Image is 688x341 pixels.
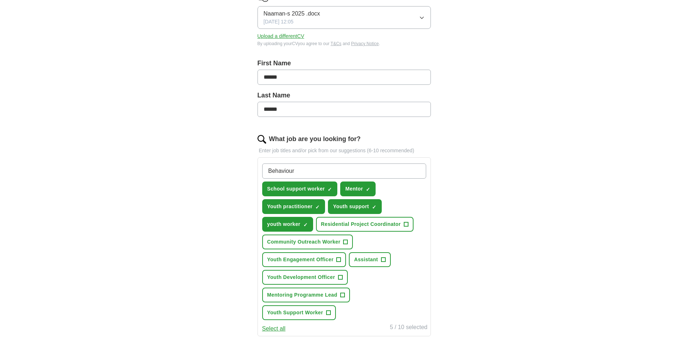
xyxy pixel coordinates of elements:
[269,134,361,144] label: What job are you looking for?
[262,324,286,333] button: Select all
[262,163,426,179] input: Type a job title and press enter
[316,217,414,232] button: Residential Project Coordinator
[267,291,337,299] span: Mentoring Programme Lead
[262,235,353,249] button: Community Outreach Worker
[258,40,431,47] div: By uploading your CV you agree to our and .
[262,288,350,302] button: Mentoring Programme Lead
[258,91,431,100] label: Last Name
[258,58,431,68] label: First Name
[267,185,325,193] span: School support worker
[258,147,431,154] p: Enter job titles and/or pick from our suggestions (6-10 recommended)
[262,182,338,196] button: School support worker✓
[351,41,379,46] a: Privacy Notice
[267,274,335,281] span: Youth Development Officer
[333,203,369,210] span: Youth support
[328,187,332,192] span: ✓
[315,204,320,210] span: ✓
[264,9,320,18] span: Naaman-s 2025 .docx
[321,220,401,228] span: Residential Project Coordinator
[354,256,378,263] span: Assistant
[372,204,376,210] span: ✓
[345,185,363,193] span: Mentor
[267,309,323,316] span: Youth Support Worker
[264,18,294,26] span: [DATE] 12:05
[366,187,370,192] span: ✓
[267,256,334,263] span: Youth Engagement Officer
[390,323,427,333] div: 5 / 10 selected
[330,41,341,46] a: T&Cs
[303,222,308,228] span: ✓
[267,203,313,210] span: Youth practitioner
[267,238,341,246] span: Community Outreach Worker
[258,32,304,40] button: Upload a differentCV
[262,217,313,232] button: youth worker✓
[267,220,300,228] span: youth worker
[340,182,376,196] button: Mentor✓
[262,305,336,320] button: Youth Support Worker
[328,199,381,214] button: Youth support✓
[262,270,348,285] button: Youth Development Officer
[262,252,346,267] button: Youth Engagement Officer
[258,6,431,29] button: Naaman-s 2025 .docx[DATE] 12:05
[349,252,390,267] button: Assistant
[262,199,325,214] button: Youth practitioner✓
[258,135,266,144] img: search.png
